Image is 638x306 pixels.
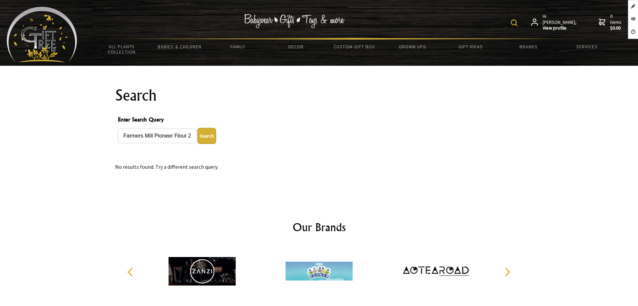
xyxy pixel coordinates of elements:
[531,13,577,31] a: Hi [PERSON_NAME],View profile
[599,13,623,31] a: 0 items$0.00
[558,40,616,54] a: Services
[441,40,499,54] a: Gift Ideas
[543,13,577,31] span: Hi [PERSON_NAME],
[285,246,352,296] img: Alphablocks
[244,14,344,28] img: Babywear - Gifts - Toys & more
[124,265,139,279] button: Previous
[118,115,521,125] span: Enter Search Query
[402,246,470,296] img: Aotearoad
[610,25,623,31] strong: $0.00
[7,7,77,62] img: Babyware - Gifts - Toys and more...
[93,40,151,59] a: All Plants Collection
[151,40,209,54] a: Babies & Children
[325,40,383,54] a: Custom Gift Box
[500,265,514,279] button: Next
[383,40,441,54] a: Grown Ups
[511,19,518,26] img: product search
[267,40,325,54] a: Decor
[115,87,523,103] h1: Search
[610,13,623,31] span: 0 items
[209,40,267,54] a: Family
[500,40,558,54] a: Brands
[115,163,523,171] p: No results found. Try a different search query.
[543,25,577,31] strong: View profile
[168,246,236,296] img: Zanzi
[197,128,216,144] button: Enter Search Query
[118,129,196,143] input: Enter Search Query
[120,219,518,235] h2: Our Brands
